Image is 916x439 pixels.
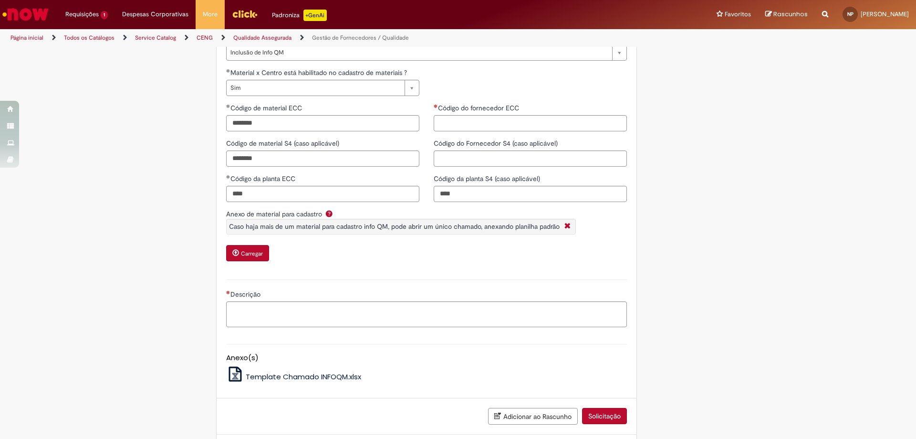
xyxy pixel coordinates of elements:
[226,290,230,294] span: Necessários
[101,11,108,19] span: 1
[323,210,335,217] span: Ajuda para Anexo de material para cadastro
[135,34,176,42] a: Service Catalog
[230,80,400,96] span: Sim
[725,10,751,19] span: Favoritos
[226,372,362,382] a: Template Chamado INFOQM.xlsx
[197,34,213,42] a: CENG
[434,186,627,202] input: Código da planta S4 (caso aplicável)
[861,10,909,18] span: [PERSON_NAME]
[1,5,50,24] img: ServiceNow
[773,10,808,19] span: Rascunhos
[488,408,578,425] button: Adicionar ao Rascunho
[562,222,573,232] i: Fechar Aviso Por question_anexo_de_material_para_cadastro
[226,210,324,218] span: Anexo de material para cadastro
[226,104,230,108] span: Obrigatório Preenchido
[438,104,521,112] span: Código do fornecedor ECC
[229,222,560,231] span: Caso haja mais de um material para cadastro info QM, pode abrir um único chamado, anexando planil...
[65,10,99,19] span: Requisições
[226,175,230,179] span: Obrigatório Preenchido
[64,34,114,42] a: Todos os Catálogos
[226,354,627,362] h5: Anexo(s)
[434,104,438,108] span: Necessários
[272,10,327,21] div: Padroniza
[765,10,808,19] a: Rascunhos
[122,10,188,19] span: Despesas Corporativas
[10,34,43,42] a: Página inicial
[230,104,304,112] span: Código de material ECC
[226,301,627,327] textarea: Descrição
[226,115,419,131] input: Código de material ECC
[303,10,327,21] p: +GenAi
[246,372,361,382] span: Template Chamado INFOQM.xlsx
[233,34,291,42] a: Qualidade Assegurada
[7,29,604,47] ul: Trilhas de página
[232,7,258,21] img: click_logo_yellow_360x200.png
[226,186,419,202] input: Código da planta ECC
[226,245,269,261] button: Carregar anexo de Anexo de material para cadastro
[230,45,607,60] span: Inclusão de Info QM
[230,290,262,299] span: Descrição
[241,250,263,257] small: Carregar
[434,115,627,131] input: Código do fornecedor ECC
[312,34,409,42] a: Gestão de Fornecedores / Qualidade
[434,174,542,183] span: Código da planta S4 (caso aplicável)
[226,139,341,148] span: Código de material S4 (caso aplicável)
[230,68,409,77] span: Material x Centro está habilitado no cadastro de materiais ?
[582,408,627,424] button: Solicitação
[203,10,218,19] span: More
[847,11,854,17] span: NP
[226,69,230,73] span: Obrigatório Preenchido
[434,139,560,148] span: Código do Fornecedor S4 (caso aplicável)
[434,150,627,167] input: Código do Fornecedor S4 (caso aplicável)
[226,150,419,167] input: Código de material S4 (caso aplicável)
[230,174,297,183] span: Código da planta ECC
